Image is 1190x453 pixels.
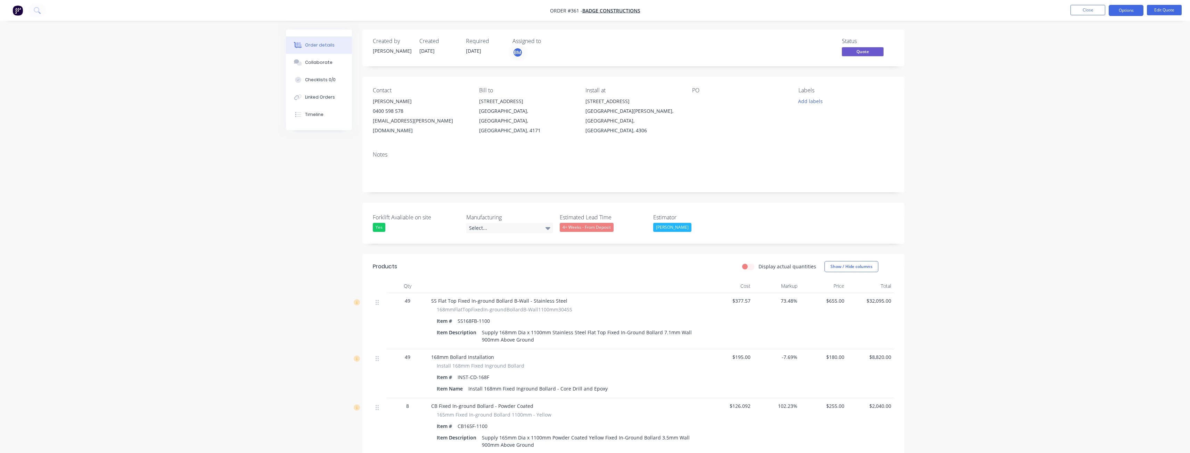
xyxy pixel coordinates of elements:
div: Supply 168mm Dia x 1100mm Stainless Steel Flat Top Fixed In-Ground Bollard 7.1mm Wall 900mm Above... [479,327,695,345]
div: 4+ Weeks - From Deposit [560,223,614,232]
label: Manufacturing [466,213,553,221]
div: Status [842,38,894,44]
span: $32,095.00 [850,297,891,304]
img: Factory [13,5,23,16]
div: Created by [373,38,411,44]
div: Price [800,279,847,293]
span: 73.48% [756,297,797,304]
button: BM [512,47,523,58]
span: Install 168mm Fixed Inground Bollard [437,362,524,369]
div: 0400 598 578 [373,106,468,116]
div: [PERSON_NAME] [373,47,411,54]
button: Linked Orders [286,89,352,106]
div: [STREET_ADDRESS][GEOGRAPHIC_DATA], [GEOGRAPHIC_DATA], [GEOGRAPHIC_DATA], 4171 [479,97,574,135]
div: Supply 165mm Dia x 1100mm Powder Coated Yellow Fixed In-Ground Bollard 3.5mm Wall 900mm Above Ground [479,433,692,450]
div: PO [692,87,787,94]
button: Edit Quote [1147,5,1182,15]
span: $8,820.00 [850,353,891,361]
label: Forklift Avaliable on site [373,213,460,221]
div: Install at [585,87,681,94]
span: 102.23% [756,402,797,410]
div: Created [419,38,458,44]
a: Badge Constructions [582,7,640,14]
div: Notes [373,151,894,158]
div: INST-CD-168F [455,372,492,382]
span: 168mmFlatTopFixedIn-groundBollardB-Wall1100mm304SS [437,306,572,313]
div: Required [466,38,504,44]
span: 165mm Fixed In-ground Bollard 1100mm - Yellow [437,411,551,418]
span: [DATE] [419,48,435,54]
div: Item # [437,372,455,382]
div: Linked Orders [305,94,335,100]
div: Products [373,262,397,271]
span: $2,040.00 [850,402,891,410]
div: Total [847,279,894,293]
div: [STREET_ADDRESS] [585,97,681,106]
div: Qty [387,279,428,293]
div: [GEOGRAPHIC_DATA][PERSON_NAME], [GEOGRAPHIC_DATA], [GEOGRAPHIC_DATA], 4306 [585,106,681,135]
label: Estimated Lead Time [560,213,647,221]
button: Add labels [795,97,827,106]
div: [PERSON_NAME]0400 598 578[EMAIL_ADDRESS][PERSON_NAME][DOMAIN_NAME] [373,97,468,135]
div: CB165F-1100 [455,421,490,431]
div: Bill to [479,87,574,94]
span: $180.00 [803,353,844,361]
div: Timeline [305,111,323,118]
div: Item Description [437,433,479,443]
div: [STREET_ADDRESS][GEOGRAPHIC_DATA][PERSON_NAME], [GEOGRAPHIC_DATA], [GEOGRAPHIC_DATA], 4306 [585,97,681,135]
div: Labels [798,87,894,94]
button: Close [1070,5,1105,15]
button: Options [1109,5,1143,16]
button: Timeline [286,106,352,123]
button: Order details [286,36,352,54]
label: Display actual quantities [758,263,816,270]
div: [GEOGRAPHIC_DATA], [GEOGRAPHIC_DATA], [GEOGRAPHIC_DATA], 4171 [479,106,574,135]
span: Quote [842,47,884,56]
span: Order #361 - [550,7,582,14]
div: Assigned to [512,38,582,44]
div: Contact [373,87,468,94]
div: Item # [437,421,455,431]
div: SS168FB-1100 [455,316,493,326]
span: 8 [406,402,409,410]
div: [EMAIL_ADDRESS][PERSON_NAME][DOMAIN_NAME] [373,116,468,135]
div: Collaborate [305,59,333,66]
span: CB Fixed In-ground Bollard - Powder Coated [431,403,533,409]
span: $377.57 [709,297,750,304]
div: Cost [706,279,753,293]
label: Estimator [653,213,740,221]
div: Item Name [437,384,466,394]
div: Checklists 0/0 [305,77,336,83]
div: Markup [753,279,800,293]
span: -7.69% [756,353,797,361]
div: [STREET_ADDRESS] [479,97,574,106]
span: 168mm Bollard Installation [431,354,494,360]
div: Order details [305,42,335,48]
span: $195.00 [709,353,750,361]
span: 49 [405,353,410,361]
span: $255.00 [803,402,844,410]
div: Install 168mm Fixed Inground Bollard - Core Drill and Epoxy [466,384,610,394]
div: Item # [437,316,455,326]
div: Item Description [437,327,479,337]
button: Checklists 0/0 [286,71,352,89]
div: Select... [466,223,553,233]
button: Collaborate [286,54,352,71]
span: $126.092 [709,402,750,410]
div: Yes [373,223,385,232]
span: [DATE] [466,48,481,54]
span: $655.00 [803,297,844,304]
span: 49 [405,297,410,304]
span: SS Flat Top Fixed In-ground Bollard B-Wall - Stainless Steel [431,297,567,304]
div: [PERSON_NAME] [373,97,468,106]
div: [PERSON_NAME] [653,223,691,232]
button: Show / Hide columns [824,261,878,272]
